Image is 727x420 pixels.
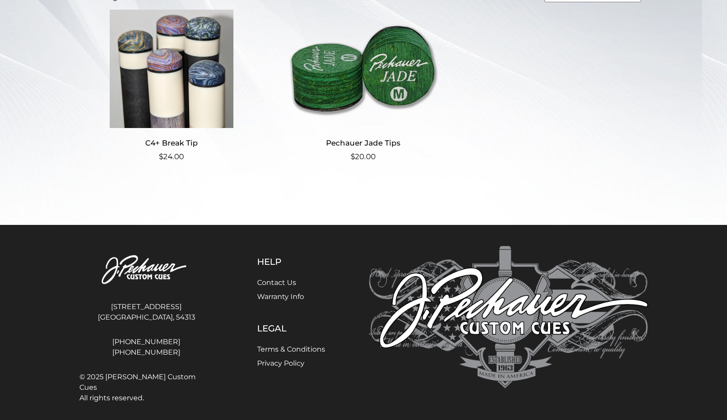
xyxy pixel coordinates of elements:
[79,298,214,326] address: [STREET_ADDRESS] [GEOGRAPHIC_DATA], 54313
[86,10,257,128] img: C4+ Break Tip
[79,372,214,403] span: © 2025 [PERSON_NAME] Custom Cues All rights reserved.
[351,152,376,161] bdi: 20.00
[79,347,214,358] a: [PHONE_NUMBER]
[257,359,304,367] a: Privacy Policy
[278,10,448,128] img: Pechauer Jade Tips
[257,323,325,334] h5: Legal
[79,246,214,295] img: Pechauer Custom Cues
[257,292,304,301] a: Warranty Info
[86,10,257,163] a: C4+ Break Tip $24.00
[257,256,325,267] h5: Help
[257,345,325,353] a: Terms & Conditions
[278,135,448,151] h2: Pechauer Jade Tips
[257,278,296,287] a: Contact Us
[278,10,448,163] a: Pechauer Jade Tips $20.00
[86,135,257,151] h2: C4+ Break Tip
[369,246,648,388] img: Pechauer Custom Cues
[159,152,184,161] bdi: 24.00
[159,152,163,161] span: $
[79,337,214,347] a: [PHONE_NUMBER]
[351,152,355,161] span: $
